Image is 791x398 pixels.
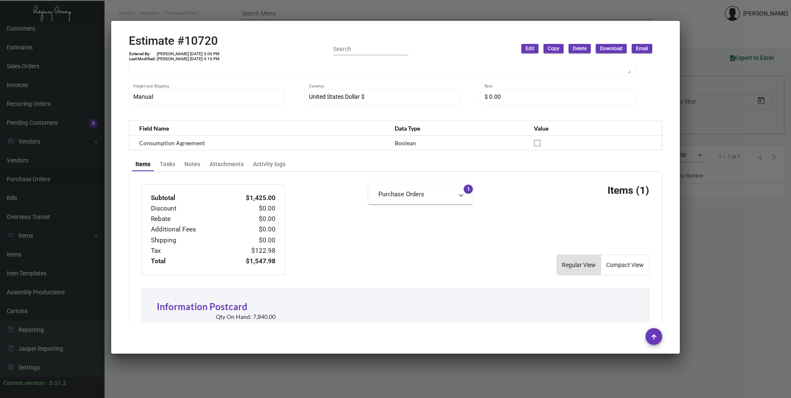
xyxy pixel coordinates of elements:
td: $0.00 [226,224,276,235]
button: Delete [569,44,591,53]
td: Total [151,256,226,267]
td: Tax [151,246,226,256]
h2: Estimate #10720 [129,34,220,48]
button: Compact View [601,255,649,275]
td: Entered By: [129,51,156,56]
td: Rebate [151,214,226,224]
td: $1,425.00 [226,193,276,203]
span: Copy [548,45,559,52]
span: Boolean [395,139,416,146]
th: Value [526,121,662,136]
button: Edit [521,44,538,53]
a: Information Postcard [157,301,248,312]
div: Current version: [3,379,46,388]
div: Tasks [160,160,175,169]
div: Items [135,160,151,169]
mat-panel-title: Purchase Orders [378,190,453,199]
td: $0.00 [226,214,276,224]
th: Data Type [386,121,526,136]
td: $0.00 [226,235,276,246]
td: $1,547.98 [226,256,276,267]
td: Last Modified: [129,56,156,62]
td: Discount [151,203,226,214]
button: Copy [543,44,564,53]
td: $0.00 [226,203,276,214]
td: [PERSON_NAME] [DATE] 3:06 PM [156,51,220,56]
td: Subtotal [151,193,226,203]
div: 0.51.2 [49,379,66,388]
h3: Items (1) [607,184,649,196]
td: Shipping [151,235,226,246]
button: Email [632,44,652,53]
div: Attachments [209,160,244,169]
td: [PERSON_NAME] [DATE] 4:16 PM [156,56,220,62]
span: Consumption Agreement [139,139,205,146]
th: Field Name [129,121,387,136]
td: $122.98 [226,246,276,256]
h2: Qty On Hand: 7,840.00 [216,313,276,321]
div: Activity logs [253,160,286,169]
button: Download [596,44,627,53]
div: Notes [184,160,200,169]
span: Edit [526,45,534,52]
span: Download [600,45,623,52]
span: Email [636,45,648,52]
span: Delete [573,45,587,52]
span: Manual [133,93,153,100]
td: Additional Fees [151,224,226,235]
button: Regular View [557,255,601,275]
mat-expansion-panel-header: Purchase Orders [368,184,473,204]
